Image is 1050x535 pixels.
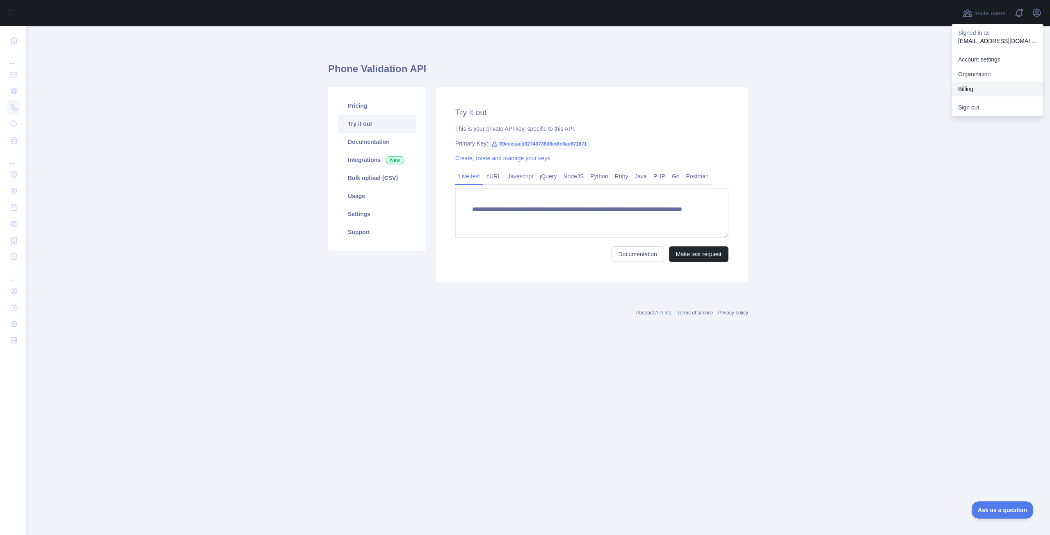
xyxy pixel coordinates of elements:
a: Terms of service [677,310,713,316]
a: Postman [683,170,712,183]
a: Ruby [612,170,632,183]
p: [EMAIL_ADDRESS][DOMAIN_NAME] [958,37,1037,45]
div: ... [7,149,20,166]
a: Python [587,170,612,183]
a: Java [632,170,651,183]
a: jQuery [536,170,560,183]
a: Bulk upload (CSV) [338,169,416,187]
a: Support [338,223,416,241]
a: PHP [650,170,669,183]
button: Sign out [952,100,1043,115]
a: Settings [338,205,416,223]
a: Live test [455,170,483,183]
a: NodeJS [560,170,587,183]
div: Primary Key: [455,139,728,148]
a: Usage [338,187,416,205]
a: Integrations New [338,151,416,169]
div: ... [7,49,20,66]
h2: Try it out [455,107,728,118]
a: Documentation [612,246,664,262]
a: Pricing [338,97,416,115]
button: Make test request [669,246,728,262]
h1: Phone Validation API [328,62,748,82]
iframe: Toggle Customer Support [972,501,1034,519]
a: cURL [483,170,504,183]
span: 09eeecacd02743738d8edfc0ac671671 [488,138,590,150]
a: Abstract API Inc. [636,310,673,316]
a: Privacy policy [718,310,748,316]
a: Try it out [338,115,416,133]
a: Account settings [952,52,1043,67]
div: ... [7,266,20,282]
a: Javascript [504,170,536,183]
span: New [386,156,404,164]
a: Organization [952,67,1043,82]
button: Invite users [961,7,1007,20]
a: Go [669,170,683,183]
p: Signed in as [958,29,1037,37]
button: Billing [952,82,1043,96]
a: Documentation [338,133,416,151]
span: Invite users [974,9,1006,18]
div: This is your private API key, specific to this API. [455,125,728,133]
a: Create, rotate and manage your keys [455,155,550,162]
